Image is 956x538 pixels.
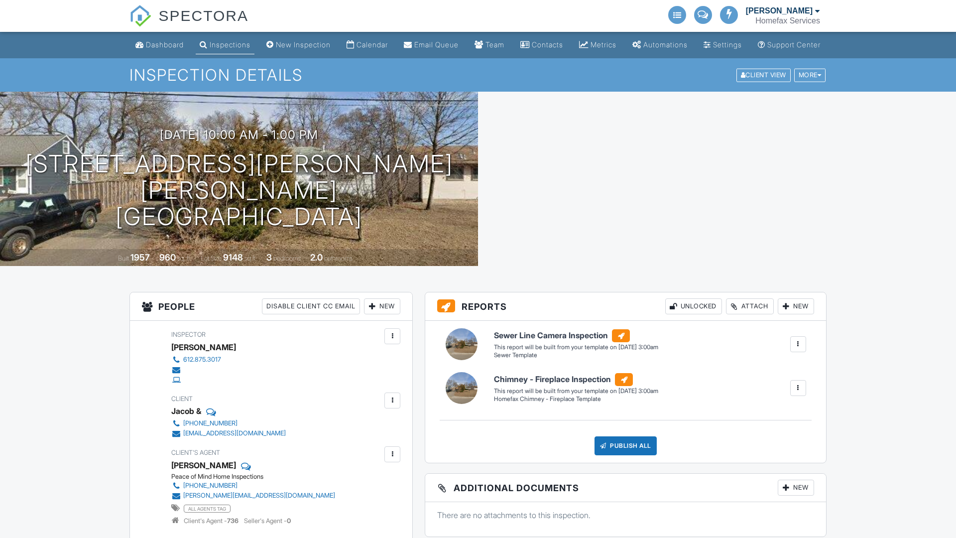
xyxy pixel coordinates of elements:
[262,36,335,54] a: New Inspection
[713,40,742,49] div: Settings
[171,491,335,501] a: [PERSON_NAME][EMAIL_ADDRESS][DOMAIN_NAME]
[183,419,238,427] div: [PHONE_NUMBER]
[400,36,463,54] a: Email Queue
[223,252,243,263] div: 9148
[227,517,239,525] strong: 736
[595,436,657,455] div: Publish All
[324,255,353,262] span: bathrooms
[767,40,821,49] div: Support Center
[158,5,248,26] span: SPECTORA
[746,6,813,16] div: [PERSON_NAME]
[196,36,254,54] a: Inspections
[425,292,826,321] h3: Reports
[591,40,616,49] div: Metrics
[343,36,392,54] a: Calendar
[266,252,272,263] div: 3
[201,255,222,262] span: Lot Size
[171,331,206,338] span: Inspector
[171,355,228,365] a: 612.875.3017
[778,480,814,496] div: New
[755,16,820,26] div: Homefax Services
[160,128,318,141] h3: [DATE] 10:00 am - 1:00 pm
[183,356,221,364] div: 612.875.3017
[171,473,343,481] div: Peace of Mind Home Inspections
[146,40,184,49] div: Dashboard
[643,40,688,49] div: Automations
[532,40,563,49] div: Contacts
[754,36,825,54] a: Support Center
[129,15,248,33] a: SPECTORA
[183,482,238,490] div: [PHONE_NUMBER]
[575,36,620,54] a: Metrics
[310,252,323,263] div: 2.0
[437,510,814,521] p: There are no attachments to this inspection.
[131,36,188,54] a: Dashboard
[171,481,335,491] a: [PHONE_NUMBER]
[171,340,236,355] div: [PERSON_NAME]
[425,474,826,502] h3: Additional Documents
[184,505,231,513] span: all agents tag
[171,403,201,418] div: Jacob &
[16,151,462,230] h1: [STREET_ADDRESS][PERSON_NAME][PERSON_NAME] [GEOGRAPHIC_DATA]
[276,40,331,49] div: New Inspection
[177,255,191,262] span: sq. ft.
[516,36,567,54] a: Contacts
[129,66,827,84] h1: Inspection Details
[494,373,658,386] h6: Chimney - Fireplace Inspection
[364,298,400,314] div: New
[129,5,151,27] img: The Best Home Inspection Software - Spectora
[778,298,814,314] div: New
[262,298,360,314] div: Disable Client CC Email
[665,298,722,314] div: Unlocked
[159,252,176,263] div: 960
[494,351,658,360] div: Sewer Template
[628,36,692,54] a: Automations (Advanced)
[244,255,257,262] span: sq.ft.
[171,395,193,403] span: Client
[357,40,388,49] div: Calendar
[183,492,335,500] div: [PERSON_NAME][EMAIL_ADDRESS][DOMAIN_NAME]
[244,517,291,525] span: Seller's Agent -
[171,458,236,473] a: [PERSON_NAME]
[171,418,286,428] a: [PHONE_NUMBER]
[171,428,286,438] a: [EMAIL_ADDRESS][DOMAIN_NAME]
[494,329,658,342] h6: Sewer Line Camera Inspection
[171,449,220,456] span: Client's Agent
[471,36,508,54] a: Team
[485,40,504,49] div: Team
[726,298,774,314] div: Attach
[794,68,826,82] div: More
[287,517,291,525] strong: 0
[130,292,412,321] h3: People
[118,255,129,262] span: Built
[494,343,658,351] div: This report will be built from your template on [DATE] 3:00am
[130,252,150,263] div: 1957
[736,68,791,82] div: Client View
[273,255,301,262] span: bedrooms
[183,429,286,437] div: [EMAIL_ADDRESS][DOMAIN_NAME]
[700,36,746,54] a: Settings
[210,40,250,49] div: Inspections
[494,395,658,403] div: Homefax Chimney - Fireplace Template
[414,40,459,49] div: Email Queue
[735,71,793,78] a: Client View
[184,517,240,525] span: Client's Agent -
[494,387,658,395] div: This report will be built from your template on [DATE] 3:00am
